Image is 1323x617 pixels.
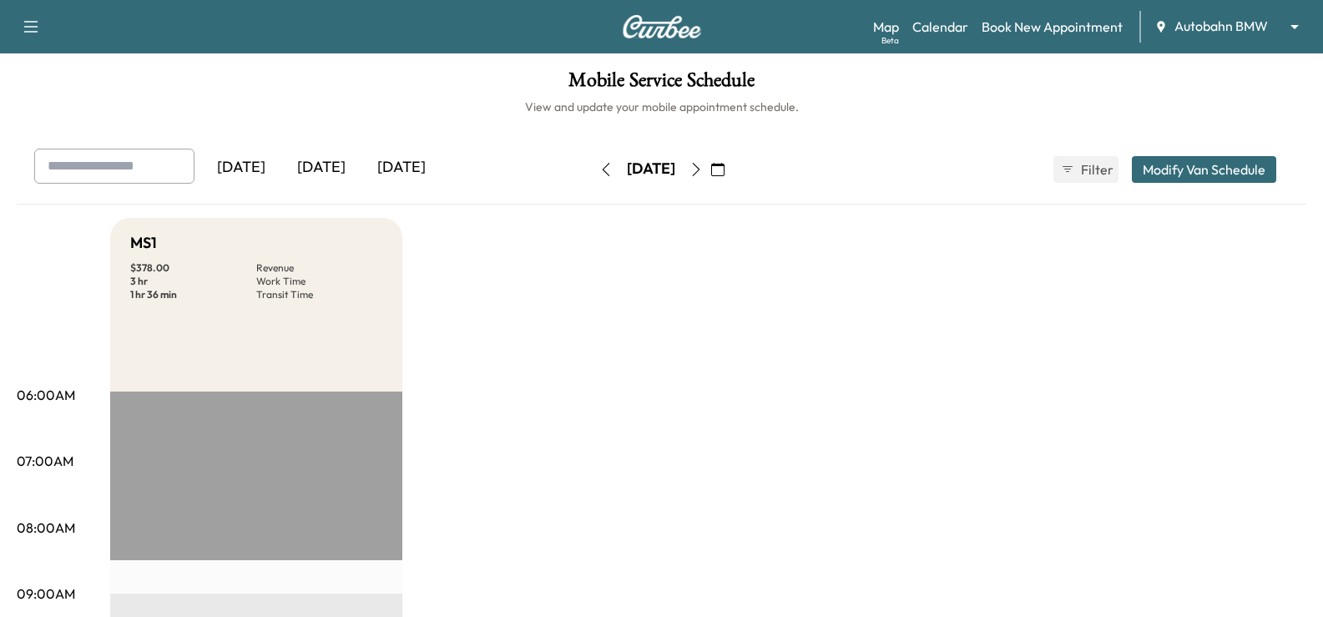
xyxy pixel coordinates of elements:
[17,70,1306,99] h1: Mobile Service Schedule
[361,149,442,187] div: [DATE]
[256,261,382,275] p: Revenue
[256,288,382,301] p: Transit Time
[17,451,73,471] p: 07:00AM
[622,15,702,38] img: Curbee Logo
[281,149,361,187] div: [DATE]
[1132,156,1276,183] button: Modify Van Schedule
[1174,17,1268,36] span: Autobahn BMW
[17,385,75,405] p: 06:00AM
[130,275,256,288] p: 3 hr
[982,17,1123,37] a: Book New Appointment
[881,34,899,47] div: Beta
[912,17,968,37] a: Calendar
[256,275,382,288] p: Work Time
[1081,159,1111,180] span: Filter
[17,584,75,604] p: 09:00AM
[17,99,1306,115] h6: View and update your mobile appointment schedule.
[17,518,75,538] p: 08:00AM
[130,231,157,255] h5: MS1
[130,261,256,275] p: $ 378.00
[130,288,256,301] p: 1 hr 36 min
[873,17,899,37] a: MapBeta
[1053,156,1118,183] button: Filter
[201,149,281,187] div: [DATE]
[627,159,675,180] div: [DATE]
